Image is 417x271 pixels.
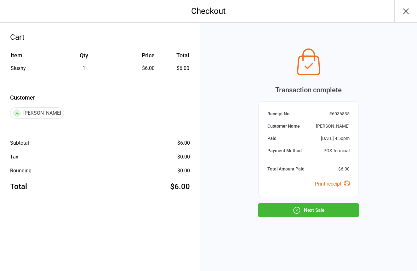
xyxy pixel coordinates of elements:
div: Paid [267,135,277,142]
a: Print receipt [315,181,350,187]
th: Total [157,51,189,64]
div: Transaction complete [258,85,359,95]
div: Subtotal [10,139,29,147]
div: Rounding [10,167,31,175]
div: Price [120,51,155,60]
div: $6.00 [170,181,190,192]
div: Customer Name [267,123,300,130]
div: $6.00 [177,139,190,147]
button: Next Sale [258,203,359,217]
th: Qty [49,51,119,64]
div: [PERSON_NAME] [316,123,350,130]
div: $0.00 [177,153,190,161]
div: [DATE] 4:50pm [321,135,350,142]
div: $6.00 [338,166,350,172]
div: 1 [49,65,119,72]
label: Customer [10,93,190,102]
div: Total Amount Paid [267,166,305,172]
div: [PERSON_NAME] [10,107,64,119]
div: Payment Method [267,147,302,154]
div: $0.00 [177,167,190,175]
div: Cart [10,32,190,43]
div: Total [10,181,27,192]
th: Item [11,51,48,64]
div: # 6036835 [329,111,350,117]
td: $6.00 [157,65,189,72]
div: Tax [10,153,18,161]
div: Receipt No. [267,111,291,117]
div: $6.00 [120,65,155,72]
span: Slushy [11,65,26,71]
div: POS Terminal [323,147,350,154]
